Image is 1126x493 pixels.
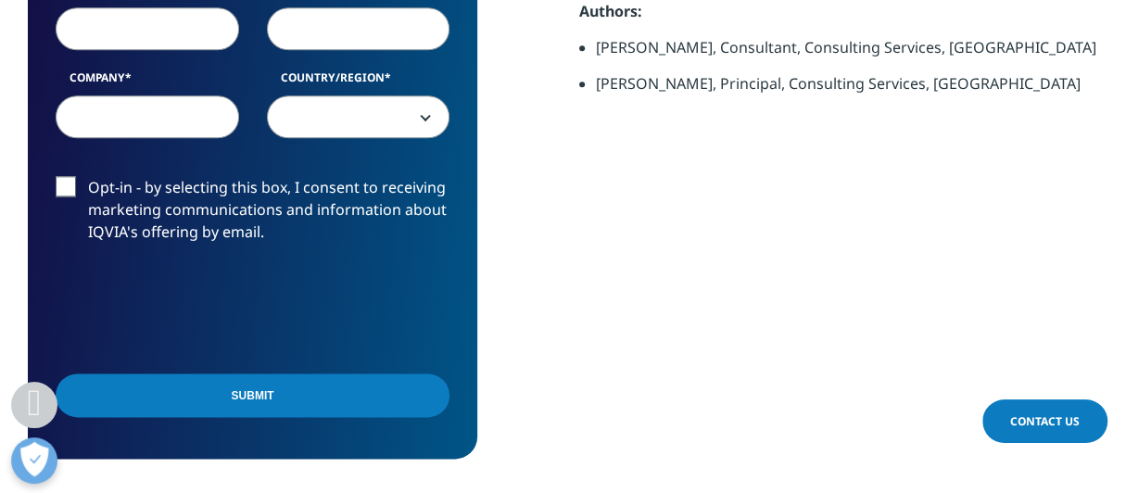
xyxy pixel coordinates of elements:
[267,70,450,95] label: Country/Region
[596,36,1098,72] li: [PERSON_NAME], Consultant, Consulting Services, [GEOGRAPHIC_DATA]
[1010,413,1080,429] span: Contact Us
[56,272,337,345] iframe: reCAPTCHA
[56,373,449,417] input: Submit
[56,70,239,95] label: Company
[56,176,449,253] label: Opt-in - by selecting this box, I consent to receiving marketing communications and information a...
[596,72,1098,108] li: [PERSON_NAME], Principal, Consulting Services, [GEOGRAPHIC_DATA]
[11,437,57,484] button: Open Preferences
[982,399,1107,443] a: Contact Us
[579,1,642,21] strong: Authors:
